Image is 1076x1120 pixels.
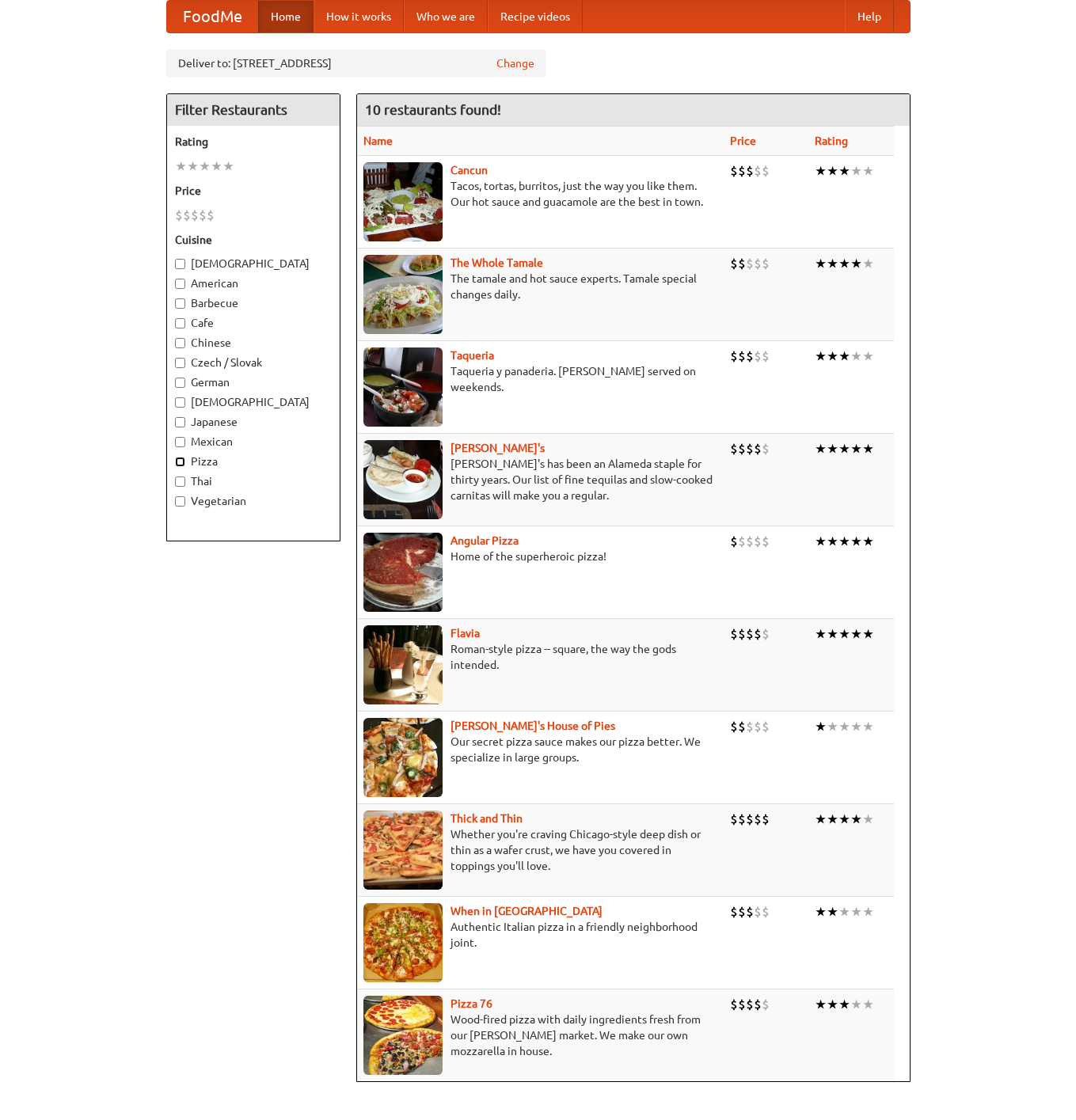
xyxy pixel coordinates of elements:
li: ★ [815,903,827,921]
b: Flavia [451,627,480,640]
li: ★ [827,625,838,643]
li: $ [738,533,746,550]
a: Rating [815,135,848,147]
p: Tacos, tortas, burritos, just the way you like them. Our hot sauce and guacamole are the best in ... [363,178,718,210]
li: ★ [827,162,838,180]
li: ★ [862,718,874,735]
ng-pluralize: 10 restaurants found! [365,102,501,117]
li: ★ [850,996,862,1013]
li: ★ [862,996,874,1013]
label: [DEMOGRAPHIC_DATA] [175,394,332,410]
p: Home of the superheroic pizza! [363,549,718,564]
input: Chinese [175,338,185,348]
b: [PERSON_NAME]'s House of Pies [451,719,615,732]
li: $ [754,440,762,457]
input: [DEMOGRAPHIC_DATA] [175,259,185,269]
li: $ [738,811,746,828]
li: $ [746,162,754,180]
h4: Filter Restaurants [167,94,340,126]
a: Thick and Thin [451,812,523,825]
div: Deliver to: [STREET_ADDRESS] [166,49,546,78]
b: When in [GEOGRAPHIC_DATA] [451,905,603,917]
li: ★ [850,347,862,365]
input: Vegetarian [175,496,185,507]
li: ★ [850,811,862,828]
h5: Rating [175,134,332,150]
li: $ [730,255,738,272]
li: $ [730,811,738,828]
li: ★ [211,158,222,175]
li: ★ [222,158,234,175]
li: $ [762,255,770,272]
li: ★ [838,440,850,457]
li: $ [746,996,754,1013]
li: ★ [850,162,862,180]
li: ★ [862,625,874,643]
li: $ [762,347,770,365]
label: Vegetarian [175,493,332,509]
li: $ [207,207,215,224]
img: pedros.jpg [363,440,443,519]
li: $ [762,440,770,457]
img: wholetamale.jpg [363,255,443,334]
img: thick.jpg [363,811,443,890]
img: flavia.jpg [363,625,443,704]
li: $ [746,440,754,457]
b: The Whole Tamale [451,256,543,269]
label: Mexican [175,434,332,450]
li: $ [183,207,191,224]
li: $ [746,533,754,550]
li: $ [738,625,746,643]
li: ★ [827,347,838,365]
li: ★ [838,533,850,550]
li: ★ [850,255,862,272]
li: ★ [827,533,838,550]
li: $ [762,533,770,550]
a: FoodMe [167,1,258,32]
li: ★ [815,162,827,180]
li: $ [199,207,207,224]
a: [PERSON_NAME]'s [451,442,545,454]
li: ★ [862,440,874,457]
a: Angular Pizza [451,534,519,547]
li: $ [730,996,738,1013]
li: ★ [850,718,862,735]
label: [DEMOGRAPHIC_DATA] [175,256,332,271]
input: Cafe [175,318,185,328]
label: Japanese [175,414,332,430]
a: Price [730,135,756,147]
li: $ [754,625,762,643]
li: ★ [862,347,874,365]
img: pizza76.jpg [363,996,443,1075]
li: $ [754,811,762,828]
li: $ [730,440,738,457]
a: Recipe videos [488,1,583,32]
li: ★ [815,718,827,735]
label: American [175,275,332,291]
label: Czech / Slovak [175,355,332,370]
li: ★ [815,625,827,643]
li: $ [754,718,762,735]
li: ★ [815,533,827,550]
li: ★ [815,811,827,828]
a: Change [496,55,534,71]
img: cancun.jpg [363,162,443,241]
a: Pizza 76 [451,997,492,1010]
li: ★ [862,533,874,550]
h5: Price [175,183,332,199]
li: ★ [827,718,838,735]
input: Pizza [175,457,185,467]
a: How it works [314,1,404,32]
li: $ [762,811,770,828]
li: $ [730,533,738,550]
li: $ [175,207,183,224]
li: $ [754,347,762,365]
li: $ [738,162,746,180]
img: taqueria.jpg [363,347,443,427]
li: $ [738,347,746,365]
h5: Cuisine [175,232,332,248]
li: ★ [187,158,199,175]
li: ★ [850,625,862,643]
input: American [175,279,185,289]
